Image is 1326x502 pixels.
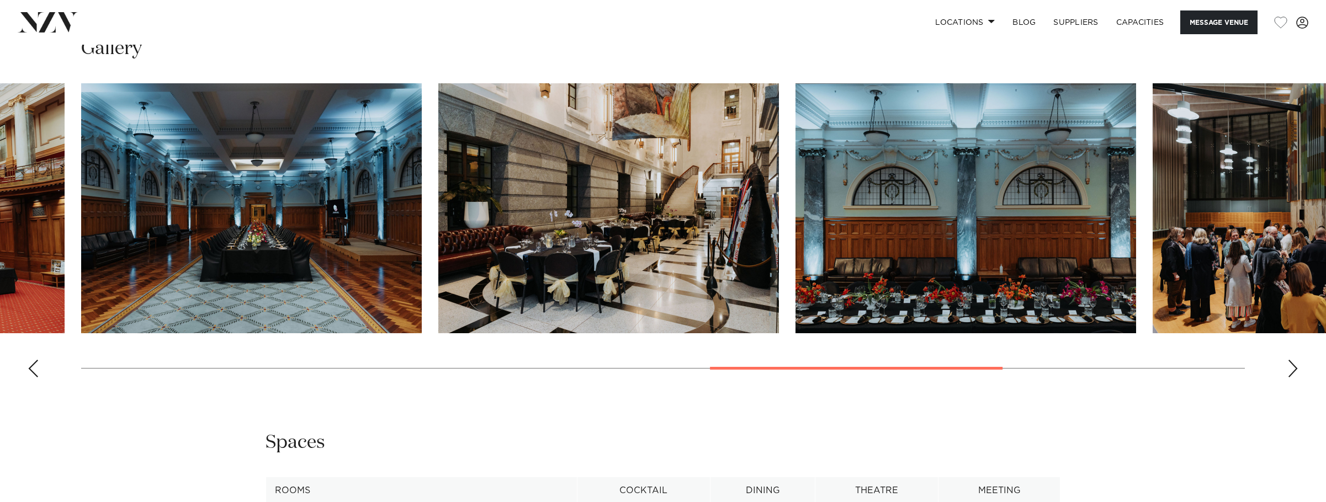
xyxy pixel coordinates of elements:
[81,36,142,61] h2: Gallery
[18,12,78,32] img: nzv-logo.png
[1180,10,1258,34] button: Message Venue
[438,83,779,333] swiper-slide: 9 / 13
[926,10,1004,34] a: Locations
[1107,10,1173,34] a: Capacities
[266,430,325,455] h2: Spaces
[795,83,1136,333] swiper-slide: 10 / 13
[81,83,422,333] swiper-slide: 8 / 13
[1044,10,1107,34] a: SUPPLIERS
[1004,10,1044,34] a: BLOG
